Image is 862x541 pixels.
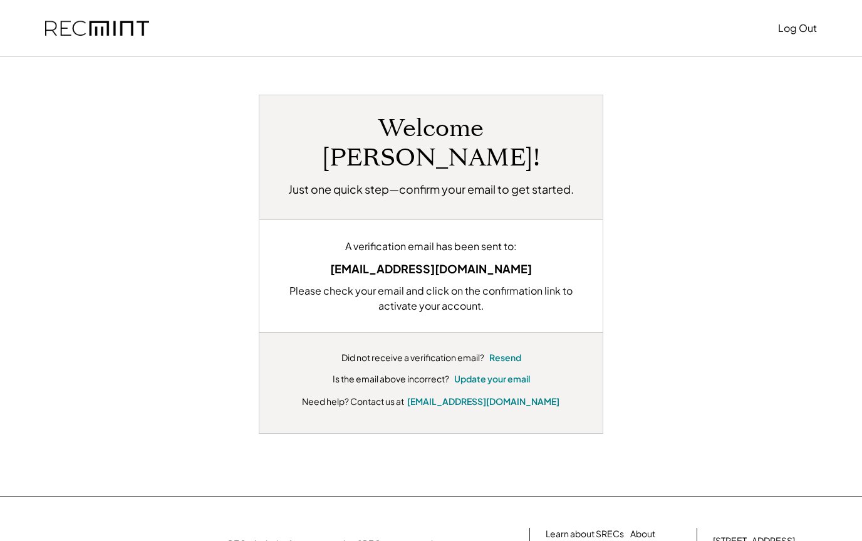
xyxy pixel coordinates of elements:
div: Please check your email and click on the confirmation link to activate your account. [278,283,584,313]
div: Did not receive a verification email? [341,352,484,364]
a: About [630,528,655,540]
button: Resend [489,352,521,364]
div: Need help? Contact us at [302,395,404,408]
img: recmint-logotype%403x.png [45,21,149,36]
div: Is the email above incorrect? [333,373,449,386]
a: Learn about SRECs [546,528,624,540]
button: Update your email [454,373,530,386]
button: Log Out [778,16,817,41]
a: [EMAIL_ADDRESS][DOMAIN_NAME] [407,396,559,407]
h1: Welcome [PERSON_NAME]! [278,114,584,173]
h2: Just one quick step—confirm your email to get started. [288,181,574,197]
div: [EMAIL_ADDRESS][DOMAIN_NAME] [278,260,584,277]
div: A verification email has been sent to: [278,239,584,254]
